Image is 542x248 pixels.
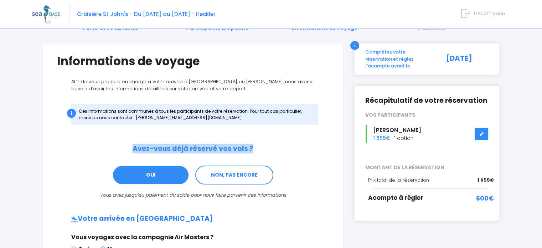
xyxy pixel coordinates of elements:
span: Vous voyagez avec la compagnie Air Masters ? [71,233,213,241]
span: Croisière St John's - Du [DATE] au [DATE] - Heckler [77,10,216,18]
h2: Récapitulatif de votre réservation [365,97,489,105]
a: NON, PAS ENCORE [195,166,273,185]
span: 1 655€ [373,135,390,142]
div: Complétez votre réservation et réglez l'acompte avant le [360,49,438,70]
div: i [350,41,359,50]
p: Afin de vous prendre en charge à votre arrivée à [GEOGRAPHIC_DATA] ou [PERSON_NAME], nous avons b... [57,78,329,92]
h2: Avez-vous déjà réservé vos vols ? [57,145,329,153]
h2: Votre arrivée en [GEOGRAPHIC_DATA] [57,215,329,223]
span: Acompte à régler [368,193,423,202]
span: [PERSON_NAME] [373,126,421,134]
h1: Informations de voyage [57,54,329,68]
div: [DATE] [438,49,494,70]
i: Vous avez jusqu'au paiement du solde pour nous faire parvenir ces informations [100,192,286,198]
div: i [67,109,76,118]
span: 1 655€ [478,177,494,184]
span: Déconnexion [474,10,505,17]
div: Ces informations sont communes à tous les participants de votre réservation. Pour tout cas partic... [71,104,318,125]
span: Prix total de la réservation [368,177,429,183]
a: OUI [113,166,189,184]
div: - 1 option [360,125,494,143]
div: VOS PARTICIPANTS [360,111,494,119]
span: 600€ [476,193,494,203]
span: MONTANT DE LA RÉSERVATION [360,164,494,171]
